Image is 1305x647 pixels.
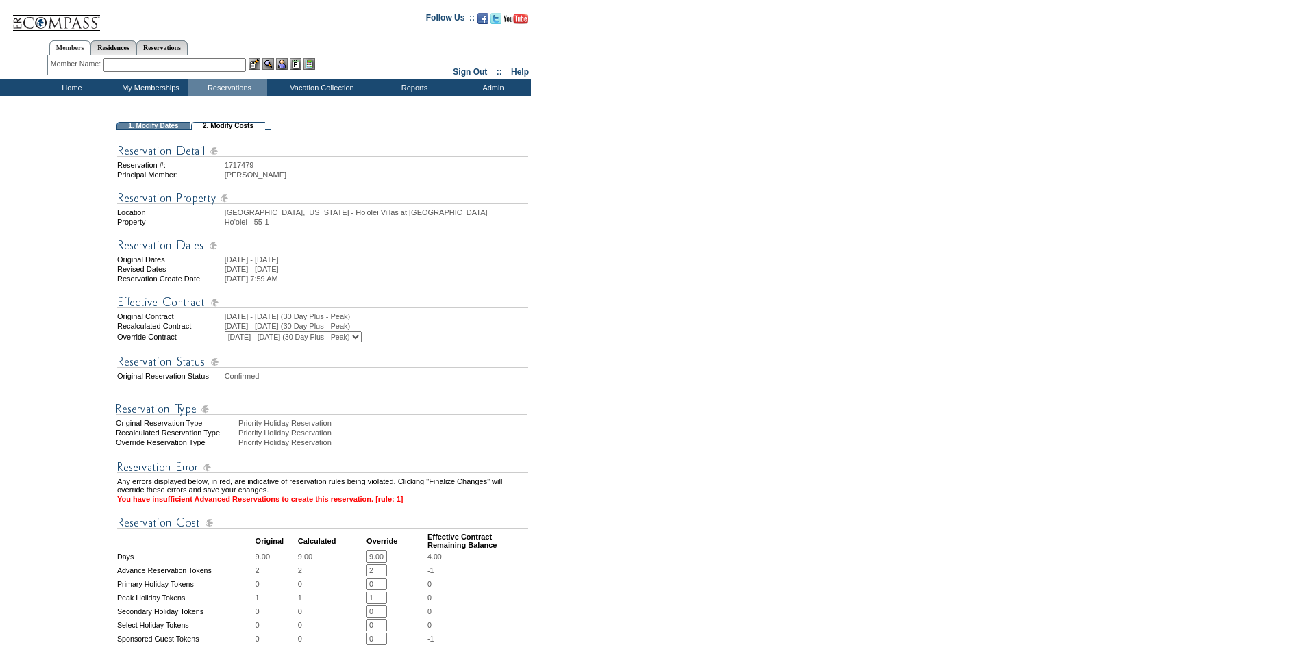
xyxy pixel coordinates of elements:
td: Reports [373,79,452,96]
a: Members [49,40,91,55]
img: Reservation Type [116,401,527,418]
a: Sign Out [453,67,487,77]
td: Property [117,218,223,226]
td: 0 [256,619,297,631]
a: Help [511,67,529,77]
td: Secondary Holiday Tokens [117,605,254,618]
td: Original Contract [117,312,223,320]
td: 0 [298,578,365,590]
td: Reservation Create Date [117,275,223,283]
img: Reservation Property [117,190,528,207]
td: [GEOGRAPHIC_DATA], [US_STATE] - Ho'olei Villas at [GEOGRAPHIC_DATA] [225,208,528,216]
td: Admin [452,79,531,96]
img: Reservation Errors [117,459,528,476]
td: Primary Holiday Tokens [117,578,254,590]
div: Override Reservation Type [116,438,237,446]
img: Effective Contract [117,294,528,311]
div: Member Name: [51,58,103,70]
td: 1 [256,592,297,604]
td: Reservation #: [117,161,223,169]
span: 0 [427,607,432,616]
img: Become our fan on Facebook [477,13,488,24]
td: 9.00 [256,550,297,563]
td: Home [31,79,110,96]
img: Reservation Cost [117,514,528,531]
td: Advance Reservation Tokens [117,564,254,576]
img: Reservations [290,58,301,70]
div: Priority Holiday Reservation [238,429,530,437]
td: My Memberships [110,79,188,96]
td: Days [117,550,254,563]
td: 1 [298,592,365,604]
td: Confirmed [225,372,528,380]
td: Calculated [298,533,365,549]
td: 9.00 [298,550,365,563]
td: [DATE] - [DATE] (30 Day Plus - Peak) [225,322,528,330]
td: [DATE] 7:59 AM [225,275,528,283]
a: Reservations [136,40,188,55]
td: Vacation Collection [267,79,373,96]
td: Ho'olei - 55-1 [225,218,528,226]
img: Impersonate [276,58,288,70]
a: Follow us on Twitter [490,17,501,25]
span: :: [497,67,502,77]
td: Effective Contract Remaining Balance [427,533,528,549]
img: Compass Home [12,3,101,31]
td: Original Reservation Status [117,372,223,380]
img: View [262,58,274,70]
td: Follow Us :: [426,12,475,28]
td: You have insufficient Advanced Reservations to create this reservation. [rule: 1] [117,495,528,503]
img: Subscribe to our YouTube Channel [504,14,528,24]
div: Recalculated Reservation Type [116,429,237,437]
td: 0 [256,578,297,590]
td: 0 [256,633,297,645]
td: Override Contract [117,331,223,342]
td: Location [117,208,223,216]
td: [DATE] - [DATE] [225,255,528,264]
div: Priority Holiday Reservation [238,419,530,427]
span: 4.00 [427,553,442,561]
td: [DATE] - [DATE] (30 Day Plus - Peak) [225,312,528,320]
td: 0 [298,633,365,645]
span: -1 [427,566,434,574]
td: Override [366,533,426,549]
td: Recalculated Contract [117,322,223,330]
td: Any errors displayed below, in red, are indicative of reservation rules being violated. Clicking ... [117,477,528,494]
td: Select Holiday Tokens [117,619,254,631]
td: 2. Modify Costs [191,122,265,130]
img: b_calculator.gif [303,58,315,70]
td: Sponsored Guest Tokens [117,633,254,645]
div: Priority Holiday Reservation [238,438,530,446]
td: 0 [256,605,297,618]
td: Original Dates [117,255,223,264]
td: 1717479 [225,161,528,169]
td: Original [256,533,297,549]
span: -1 [427,635,434,643]
span: 0 [427,594,432,602]
td: 0 [298,619,365,631]
td: 1. Modify Dates [116,122,190,130]
td: Revised Dates [117,265,223,273]
img: Reservation Detail [117,142,528,160]
td: [PERSON_NAME] [225,170,528,179]
td: Peak Holiday Tokens [117,592,254,604]
td: 0 [298,605,365,618]
a: Residences [90,40,136,55]
td: Reservations [188,79,267,96]
td: Principal Member: [117,170,223,179]
td: 2 [256,564,297,576]
td: 2 [298,564,365,576]
a: Become our fan on Facebook [477,17,488,25]
span: 0 [427,621,432,629]
img: b_edit.gif [249,58,260,70]
div: Original Reservation Type [116,419,237,427]
span: 0 [427,580,432,588]
img: Reservation Status [117,353,528,370]
td: [DATE] - [DATE] [225,265,528,273]
a: Subscribe to our YouTube Channel [504,17,528,25]
img: Follow us on Twitter [490,13,501,24]
img: Reservation Dates [117,237,528,254]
